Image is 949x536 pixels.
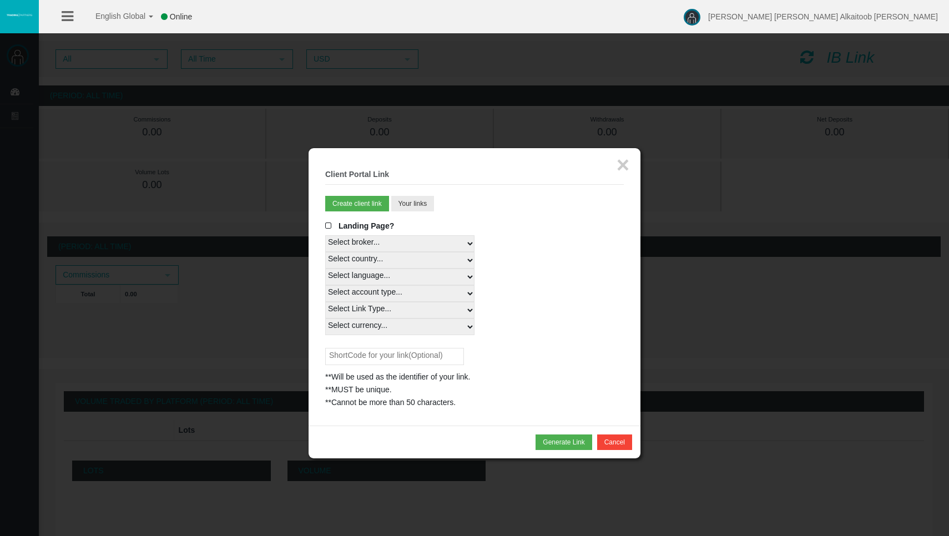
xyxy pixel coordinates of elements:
span: English Global [81,12,145,21]
span: Landing Page? [339,221,394,230]
span: Online [170,12,192,21]
b: Client Portal Link [325,170,389,179]
button: × [617,154,629,176]
div: **MUST be unique. [325,383,624,396]
img: user-image [684,9,700,26]
img: logo.svg [6,13,33,17]
button: Create client link [325,196,389,211]
button: Generate Link [536,434,592,450]
button: Your links [391,196,435,211]
div: **Will be used as the identifier of your link. [325,371,624,383]
span: [PERSON_NAME] [PERSON_NAME] Alkaitoob [PERSON_NAME] [708,12,938,21]
div: **Cannot be more than 50 characters. [325,396,624,409]
input: ShortCode for your link(Optional) [325,348,464,365]
button: Cancel [597,434,632,450]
